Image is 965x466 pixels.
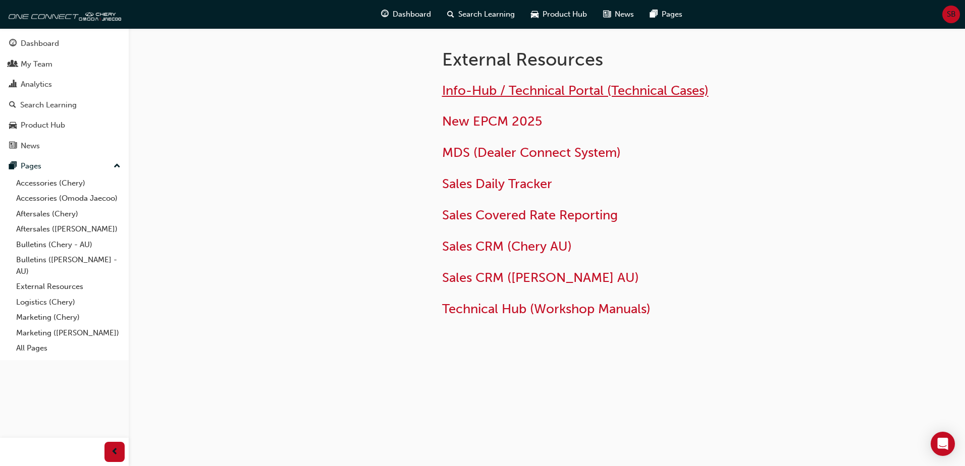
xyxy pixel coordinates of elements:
span: Product Hub [543,9,587,20]
a: Accessories (Omoda Jaecoo) [12,191,125,206]
a: New EPCM 2025 [442,113,542,129]
a: Aftersales (Chery) [12,206,125,222]
div: Pages [21,160,41,172]
span: guage-icon [381,8,389,21]
div: Open Intercom Messenger [931,432,955,456]
img: oneconnect [5,4,121,24]
a: Analytics [4,75,125,94]
span: people-icon [9,60,17,69]
span: chart-icon [9,80,17,89]
button: Pages [4,157,125,176]
span: car-icon [531,8,539,21]
a: MDS (Dealer Connect System) [442,145,621,160]
a: Product Hub [4,116,125,135]
span: search-icon [9,101,16,110]
a: pages-iconPages [642,4,690,25]
a: Bulletins ([PERSON_NAME] - AU) [12,252,125,279]
div: Product Hub [21,120,65,131]
a: All Pages [12,340,125,356]
span: search-icon [447,8,454,21]
button: SB [942,6,960,23]
a: Sales Covered Rate Reporting [442,207,618,223]
span: Dashboard [393,9,431,20]
span: News [615,9,634,20]
button: DashboardMy TeamAnalyticsSearch LearningProduct HubNews [4,32,125,157]
span: prev-icon [111,446,119,458]
a: Logistics (Chery) [12,295,125,310]
a: My Team [4,55,125,74]
a: External Resources [12,279,125,295]
a: Search Learning [4,96,125,114]
span: Search Learning [458,9,515,20]
a: News [4,137,125,155]
span: guage-icon [9,39,17,48]
a: Marketing (Chery) [12,310,125,325]
span: up-icon [114,160,121,173]
div: News [21,140,40,152]
a: Sales CRM (Chery AU) [442,239,572,254]
div: My Team [21,59,52,70]
a: Sales CRM ([PERSON_NAME] AU) [442,270,639,285]
a: news-iconNews [595,4,642,25]
a: Dashboard [4,34,125,53]
h1: External Resources [442,48,773,71]
span: Pages [662,9,682,20]
a: Technical Hub (Workshop Manuals) [442,301,651,317]
a: Aftersales ([PERSON_NAME]) [12,221,125,237]
a: search-iconSearch Learning [439,4,523,25]
a: Sales Daily Tracker [442,176,552,192]
a: car-iconProduct Hub [523,4,595,25]
span: pages-icon [650,8,658,21]
span: SB [947,9,956,20]
a: Marketing ([PERSON_NAME]) [12,325,125,341]
a: guage-iconDashboard [373,4,439,25]
span: pages-icon [9,162,17,171]
div: Dashboard [21,38,59,49]
a: Info-Hub / Technical Portal (Technical Cases) [442,83,709,98]
a: Bulletins (Chery - AU) [12,237,125,253]
span: car-icon [9,121,17,130]
div: Search Learning [20,99,77,111]
div: Analytics [21,79,52,90]
span: news-icon [603,8,611,21]
a: Accessories (Chery) [12,176,125,191]
span: news-icon [9,142,17,151]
